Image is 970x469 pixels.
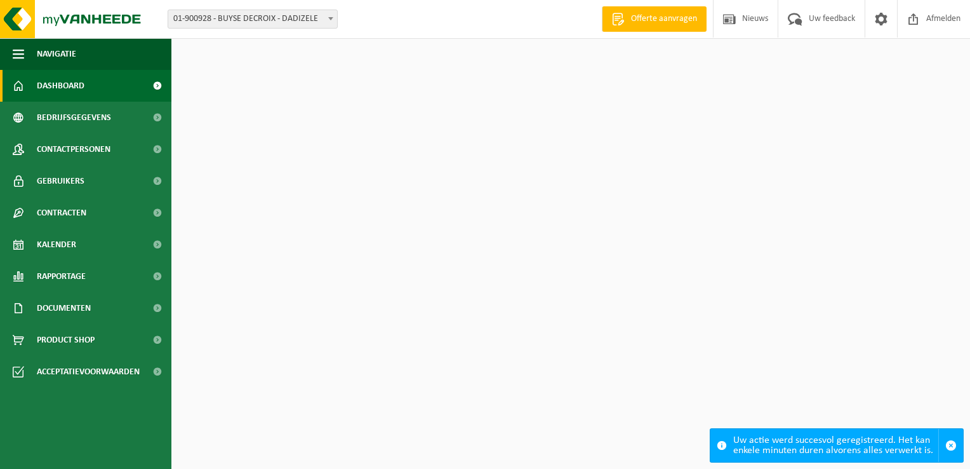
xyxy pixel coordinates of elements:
[37,165,84,197] span: Gebruikers
[602,6,707,32] a: Offerte aanvragen
[628,13,700,25] span: Offerte aanvragen
[37,70,84,102] span: Dashboard
[6,441,212,469] iframe: chat widget
[37,102,111,133] span: Bedrijfsgegevens
[168,10,338,29] span: 01-900928 - BUYSE DECROIX - DADIZELE
[37,356,140,388] span: Acceptatievoorwaarden
[37,261,86,292] span: Rapportage
[168,10,337,28] span: 01-900928 - BUYSE DECROIX - DADIZELE
[37,324,95,356] span: Product Shop
[37,197,86,229] span: Contracten
[37,38,76,70] span: Navigatie
[733,429,938,462] div: Uw actie werd succesvol geregistreerd. Het kan enkele minuten duren alvorens alles verwerkt is.
[37,229,76,261] span: Kalender
[37,133,110,165] span: Contactpersonen
[37,292,91,324] span: Documenten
